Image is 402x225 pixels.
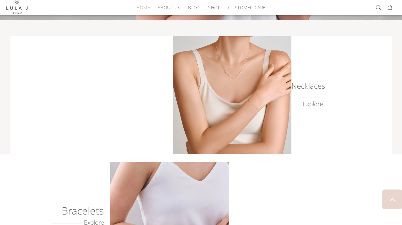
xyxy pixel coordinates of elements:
[303,100,323,108] a: Explore
[136,5,150,10] span: HOME
[133,3,154,12] a: HOME
[32,208,104,214] h6: Bracelets
[184,3,204,12] a: BLOG
[154,3,184,12] a: ABOUT US
[291,83,323,89] h6: Necklaces
[173,36,291,154] img: Lula J Gold Necklaces Collection
[204,3,224,12] a: SHOP
[382,190,402,209] a: BACK TO TOP
[224,3,265,12] a: CUSTOMER CARE
[158,5,180,10] span: ABOUT US
[228,5,265,10] span: CUSTOMER CARE
[208,5,221,10] span: SHOP
[188,5,201,10] span: BLOG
